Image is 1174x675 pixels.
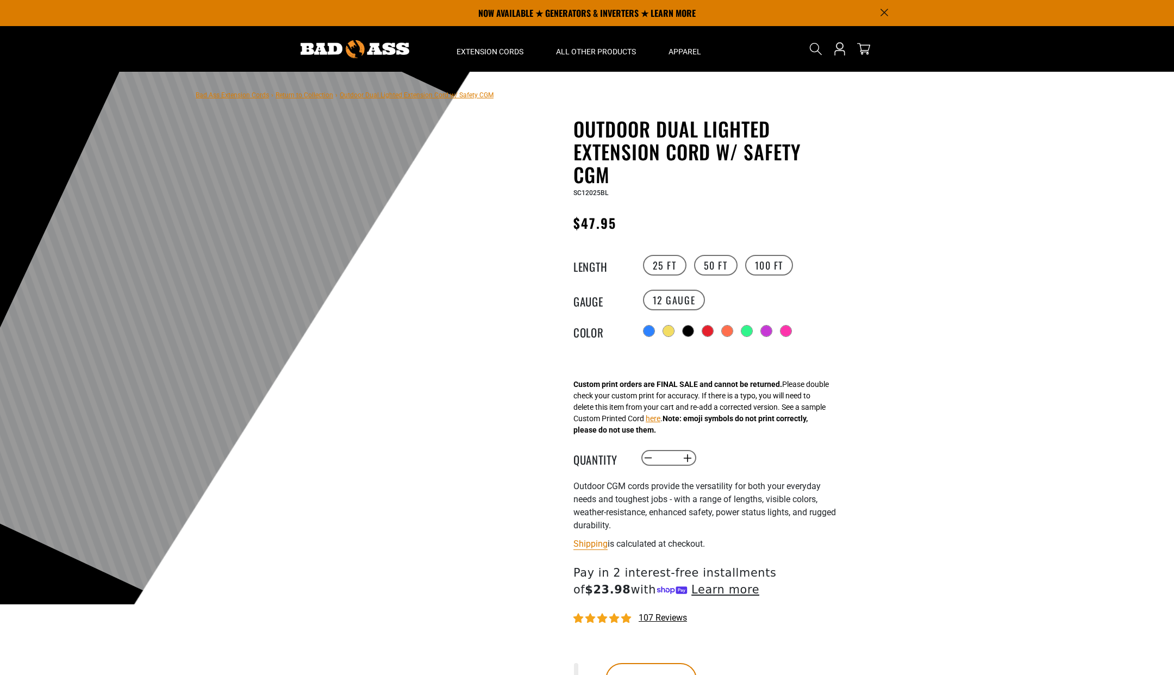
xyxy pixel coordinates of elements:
[646,413,660,424] button: here
[573,451,628,465] label: Quantity
[540,26,652,72] summary: All Other Products
[271,91,273,99] span: ›
[573,380,782,389] strong: Custom print orders are FINAL SALE and cannot be returned.
[556,47,636,57] span: All Other Products
[301,40,409,58] img: Bad Ass Extension Cords
[694,255,738,276] label: 50 FT
[196,91,269,99] a: Bad Ass Extension Cords
[573,293,628,307] legend: Gauge
[573,539,608,549] a: Shipping
[340,91,494,99] span: Outdoor Dual Lighted Extension Cord w/ Safety CGM
[643,255,686,276] label: 25 FT
[573,536,840,551] div: is calculated at checkout.
[573,258,628,272] legend: Length
[573,379,829,436] div: Please double check your custom print for accuracy. If there is a typo, you will need to delete t...
[639,612,687,623] span: 107 reviews
[745,255,794,276] label: 100 FT
[669,47,701,57] span: Apparel
[440,26,540,72] summary: Extension Cords
[652,26,717,72] summary: Apparel
[573,189,608,197] span: SC12025BL
[573,481,836,530] span: Outdoor CGM cords provide the versatility for both your everyday needs and toughest jobs - with a...
[457,47,523,57] span: Extension Cords
[573,414,808,434] strong: Note: emoji symbols do not print correctly, please do not use them.
[335,91,338,99] span: ›
[276,91,333,99] a: Return to Collection
[643,290,705,310] label: 12 Gauge
[807,40,825,58] summary: Search
[573,614,633,624] span: 4.81 stars
[196,88,494,101] nav: breadcrumbs
[573,324,628,338] legend: Color
[573,213,616,233] span: $47.95
[573,117,840,186] h1: Outdoor Dual Lighted Extension Cord w/ Safety CGM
